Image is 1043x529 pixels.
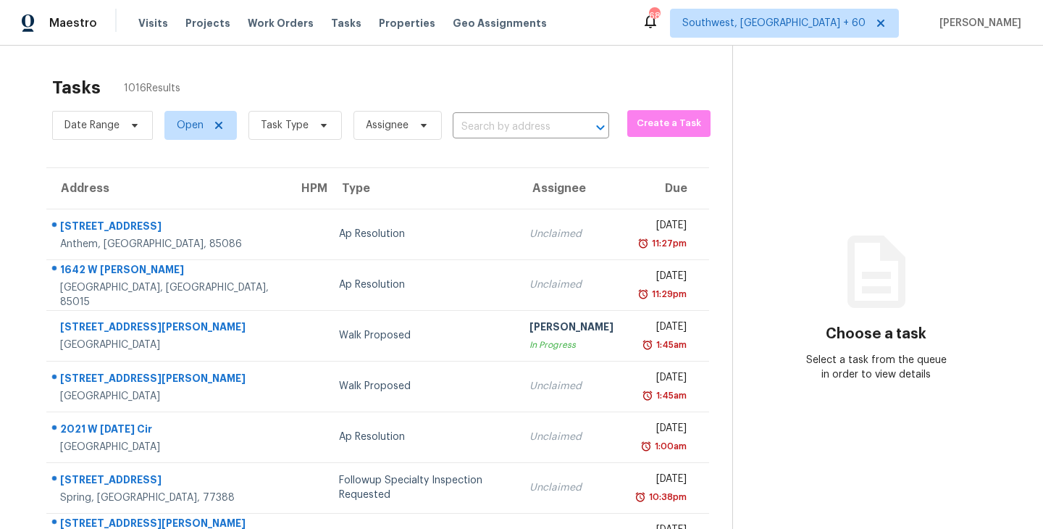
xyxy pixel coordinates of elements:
[637,218,687,236] div: [DATE]
[642,338,653,352] img: Overdue Alarm Icon
[287,168,327,209] th: HPM
[627,110,711,137] button: Create a Task
[637,472,687,490] div: [DATE]
[52,80,101,95] h2: Tasks
[339,430,506,444] div: Ap Resolution
[185,16,230,30] span: Projects
[640,439,652,454] img: Overdue Alarm Icon
[529,338,613,352] div: In Progress
[60,389,275,404] div: [GEOGRAPHIC_DATA]
[682,16,866,30] span: Southwest, [GEOGRAPHIC_DATA] + 60
[177,118,204,133] span: Open
[637,269,687,287] div: [DATE]
[46,168,287,209] th: Address
[339,278,506,292] div: Ap Resolution
[529,227,613,241] div: Unclaimed
[60,262,275,280] div: 1642 W [PERSON_NAME]
[637,287,649,301] img: Overdue Alarm Icon
[248,16,314,30] span: Work Orders
[653,388,687,403] div: 1:45am
[634,490,646,504] img: Overdue Alarm Icon
[934,16,1021,30] span: [PERSON_NAME]
[261,118,309,133] span: Task Type
[339,473,506,502] div: Followup Specialty Inspection Requested
[60,440,275,454] div: [GEOGRAPHIC_DATA]
[366,118,409,133] span: Assignee
[826,327,926,341] h3: Choose a task
[60,338,275,352] div: [GEOGRAPHIC_DATA]
[805,353,948,382] div: Select a task from the queue in order to view details
[634,115,703,132] span: Create a Task
[529,278,613,292] div: Unclaimed
[529,480,613,495] div: Unclaimed
[331,18,361,28] span: Tasks
[637,320,687,338] div: [DATE]
[339,379,506,393] div: Walk Proposed
[379,16,435,30] span: Properties
[649,236,687,251] div: 11:27pm
[649,287,687,301] div: 11:29pm
[637,236,649,251] img: Overdue Alarm Icon
[529,379,613,393] div: Unclaimed
[60,280,275,309] div: [GEOGRAPHIC_DATA], [GEOGRAPHIC_DATA], 85015
[453,16,547,30] span: Geo Assignments
[339,328,506,343] div: Walk Proposed
[49,16,97,30] span: Maestro
[652,439,687,454] div: 1:00am
[649,9,659,23] div: 683
[637,421,687,439] div: [DATE]
[653,338,687,352] div: 1:45am
[453,116,569,138] input: Search by address
[518,168,625,209] th: Assignee
[637,370,687,388] div: [DATE]
[625,168,709,209] th: Due
[60,237,275,251] div: Anthem, [GEOGRAPHIC_DATA], 85086
[529,430,613,444] div: Unclaimed
[138,16,168,30] span: Visits
[529,320,613,338] div: [PERSON_NAME]
[64,118,120,133] span: Date Range
[590,117,611,138] button: Open
[124,81,180,96] span: 1016 Results
[60,422,275,440] div: 2021 W [DATE] Cir
[60,472,275,491] div: [STREET_ADDRESS]
[327,168,518,209] th: Type
[339,227,506,241] div: Ap Resolution
[60,219,275,237] div: [STREET_ADDRESS]
[642,388,653,403] img: Overdue Alarm Icon
[646,490,687,504] div: 10:38pm
[60,320,275,338] div: [STREET_ADDRESS][PERSON_NAME]
[60,371,275,389] div: [STREET_ADDRESS][PERSON_NAME]
[60,491,275,505] div: Spring, [GEOGRAPHIC_DATA], 77388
